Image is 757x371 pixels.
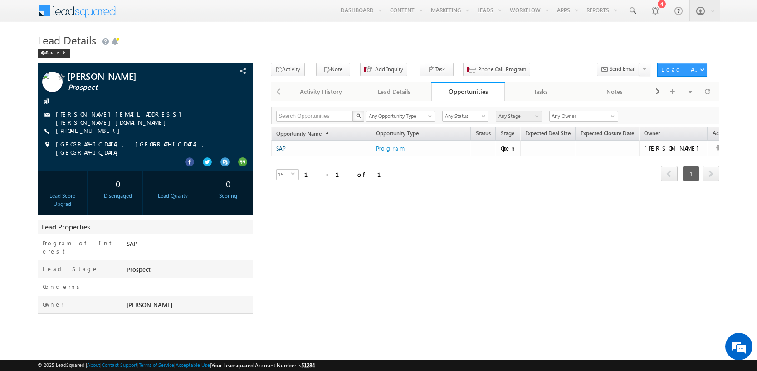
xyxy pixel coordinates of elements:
[703,167,719,181] a: next
[271,63,305,76] button: Activity
[376,143,467,154] a: Program
[15,48,38,59] img: d_60004797649_company_0_60004797649
[578,82,652,101] a: Notes
[43,300,64,308] label: Owner
[375,65,403,73] span: Add Inquiry
[463,63,530,76] button: Phone Call_Program
[322,131,329,138] span: (sorted ascending)
[597,63,640,76] button: Send Email
[478,65,526,73] span: Phone Call_Program
[661,167,678,181] a: prev
[358,82,431,101] a: Lead Details
[139,362,174,368] a: Terms of Service
[124,265,253,278] div: Prospect
[304,169,392,180] div: 1 - 1 of 1
[512,86,570,97] div: Tasks
[276,130,322,137] span: Opportunity Name
[371,128,470,140] span: Opportunity Type
[661,166,678,181] span: prev
[38,33,96,47] span: Lead Details
[291,172,298,176] span: select
[431,82,505,101] a: Opportunities
[40,175,85,192] div: --
[471,128,495,140] a: Status
[442,111,488,122] a: Any Status
[420,63,454,76] button: Task
[525,130,571,137] span: Expected Deal Size
[683,166,699,181] span: 1
[496,128,519,140] a: Stage
[576,128,639,140] a: Expected Closure Date
[149,5,171,26] div: Minimize live chat window
[496,112,539,120] span: Any Stage
[151,175,195,192] div: --
[501,144,517,152] div: Open
[521,128,575,140] a: Expected Deal Size
[95,192,140,200] div: Disengaged
[38,361,315,370] span: © 2025 LeadSquared | | | | |
[292,86,350,97] div: Activity History
[496,111,542,122] a: Any Stage
[42,72,63,95] img: Profile photo
[285,82,358,101] a: Activity History
[438,87,498,96] div: Opportunities
[87,362,100,368] a: About
[12,84,166,272] textarea: Type your message and hit 'Enter'
[644,130,660,137] span: Owner
[176,362,210,368] a: Acceptable Use
[356,113,361,118] img: Search
[365,86,423,97] div: Lead Details
[43,265,98,273] label: Lead Stage
[366,111,435,122] a: Any Opportunity Type
[124,239,253,252] div: SAP
[102,362,137,368] a: Contact Support
[40,192,85,208] div: Lead Score Upgrad
[272,128,333,140] a: Opportunity Name(sorted ascending)
[42,222,90,231] span: Lead Properties
[703,166,719,181] span: next
[151,192,195,200] div: Lead Quality
[206,192,251,200] div: Scoring
[56,127,124,136] span: [PHONE_NUMBER]
[610,65,635,73] span: Send Email
[581,130,634,137] span: Expected Closure Date
[661,65,700,73] div: Lead Actions
[549,111,618,122] input: Type to Search
[38,48,74,56] a: Back
[127,301,172,308] span: [PERSON_NAME]
[644,144,703,152] div: [PERSON_NAME]
[501,130,514,137] span: Stage
[123,279,165,292] em: Start Chat
[360,63,407,76] button: Add Inquiry
[95,175,140,192] div: 0
[316,63,350,76] button: Note
[301,362,315,369] span: 51284
[366,112,429,120] span: Any Opportunity Type
[43,283,83,291] label: Concerns
[443,112,486,120] span: Any Status
[606,112,617,121] a: Show All Items
[56,110,186,126] a: [PERSON_NAME][EMAIL_ADDRESS][PERSON_NAME][DOMAIN_NAME]
[38,49,70,58] div: Back
[56,140,231,156] span: [GEOGRAPHIC_DATA], [GEOGRAPHIC_DATA], [GEOGRAPHIC_DATA]
[68,83,202,92] span: Prospect
[276,145,286,152] a: SAP
[43,239,116,255] label: Program of Interest
[277,170,291,180] span: 15
[586,86,644,97] div: Notes
[211,362,315,369] span: Your Leadsquared Account Number is
[505,82,578,101] a: Tasks
[67,72,201,81] span: [PERSON_NAME]
[657,63,707,77] button: Lead Actions
[206,175,251,192] div: 0
[47,48,152,59] div: Chat with us now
